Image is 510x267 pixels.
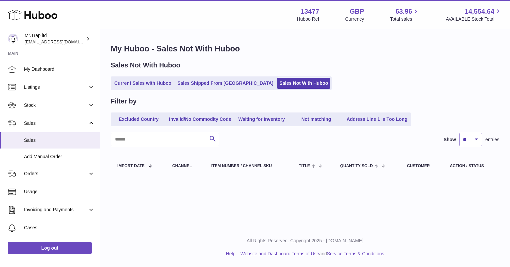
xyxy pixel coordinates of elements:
[24,120,88,126] span: Sales
[345,16,364,22] div: Currency
[485,137,499,143] span: entries
[340,164,373,168] span: Quantity Sold
[111,61,180,70] h2: Sales Not With Huboo
[277,78,330,89] a: Sales Not With Huboo
[175,78,276,89] a: Sales Shipped From [GEOGRAPHIC_DATA]
[172,164,198,168] div: Channel
[240,251,319,256] a: Website and Dashboard Terms of Use
[24,102,88,108] span: Stock
[226,251,236,256] a: Help
[167,114,234,125] a: Invalid/No Commodity Code
[24,207,88,213] span: Invoicing and Payments
[112,78,174,89] a: Current Sales with Huboo
[290,114,343,125] a: Not matching
[238,251,384,257] li: and
[407,164,437,168] div: Customer
[111,97,137,106] h2: Filter by
[112,114,165,125] a: Excluded Country
[327,251,384,256] a: Service Terms & Conditions
[299,164,310,168] span: Title
[25,32,85,45] div: Mr.Trap ltd
[111,43,499,54] h1: My Huboo - Sales Not With Huboo
[24,189,95,195] span: Usage
[8,34,18,44] img: office@grabacz.eu
[25,39,98,44] span: [EMAIL_ADDRESS][DOMAIN_NAME]
[350,7,364,16] strong: GBP
[450,164,493,168] div: Action / Status
[446,16,502,22] span: AVAILABLE Stock Total
[24,66,95,72] span: My Dashboard
[395,7,412,16] span: 63.96
[24,171,88,177] span: Orders
[8,242,92,254] a: Log out
[297,16,319,22] div: Huboo Ref
[446,7,502,22] a: 14,554.64 AVAILABLE Stock Total
[24,84,88,90] span: Listings
[235,114,288,125] a: Waiting for Inventory
[24,137,95,144] span: Sales
[390,16,420,22] span: Total sales
[301,7,319,16] strong: 13477
[211,164,286,168] div: Item Number / Channel SKU
[105,238,505,244] p: All Rights Reserved. Copyright 2025 - [DOMAIN_NAME]
[344,114,410,125] a: Address Line 1 is Too Long
[390,7,420,22] a: 63.96 Total sales
[24,225,95,231] span: Cases
[117,164,145,168] span: Import date
[444,137,456,143] label: Show
[465,7,494,16] span: 14,554.64
[24,154,95,160] span: Add Manual Order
